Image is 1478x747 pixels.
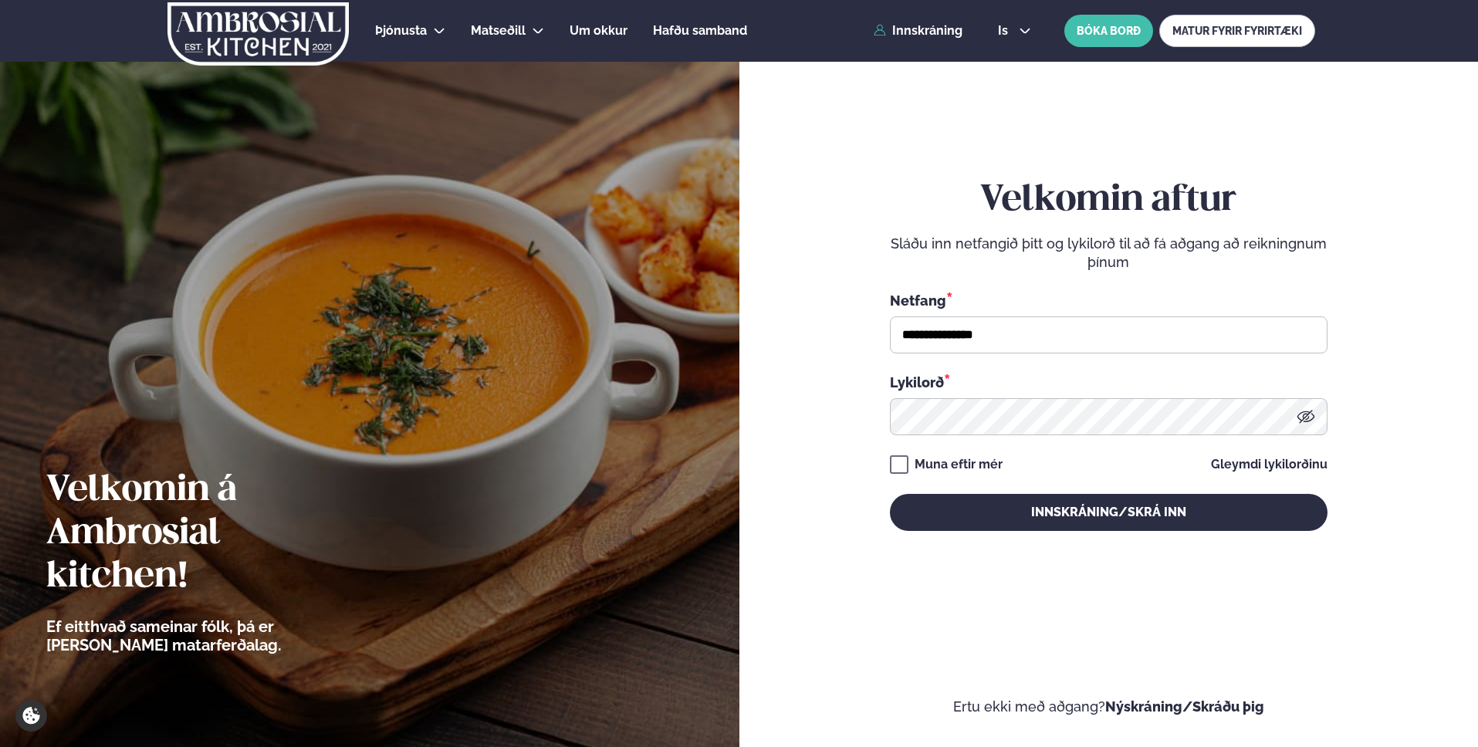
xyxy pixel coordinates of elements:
[46,469,367,599] h2: Velkomin á Ambrosial kitchen!
[890,235,1327,272] p: Sláðu inn netfangið þitt og lykilorð til að fá aðgang að reikningnum þínum
[375,23,427,38] span: Þjónusta
[471,22,526,40] a: Matseðill
[570,23,627,38] span: Um okkur
[653,22,747,40] a: Hafðu samband
[471,23,526,38] span: Matseðill
[15,700,47,732] a: Cookie settings
[1211,458,1327,471] a: Gleymdi lykilorðinu
[874,24,962,38] a: Innskráning
[986,25,1043,37] button: is
[46,617,367,654] p: Ef eitthvað sameinar fólk, þá er [PERSON_NAME] matarferðalag.
[890,290,1327,310] div: Netfang
[653,23,747,38] span: Hafðu samband
[1064,15,1153,47] button: BÓKA BORÐ
[890,372,1327,392] div: Lykilorð
[890,179,1327,222] h2: Velkomin aftur
[890,494,1327,531] button: Innskráning/Skrá inn
[166,2,350,66] img: logo
[1159,15,1315,47] a: MATUR FYRIR FYRIRTÆKI
[786,698,1432,716] p: Ertu ekki með aðgang?
[1105,698,1264,715] a: Nýskráning/Skráðu þig
[375,22,427,40] a: Þjónusta
[998,25,1013,37] span: is
[570,22,627,40] a: Um okkur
